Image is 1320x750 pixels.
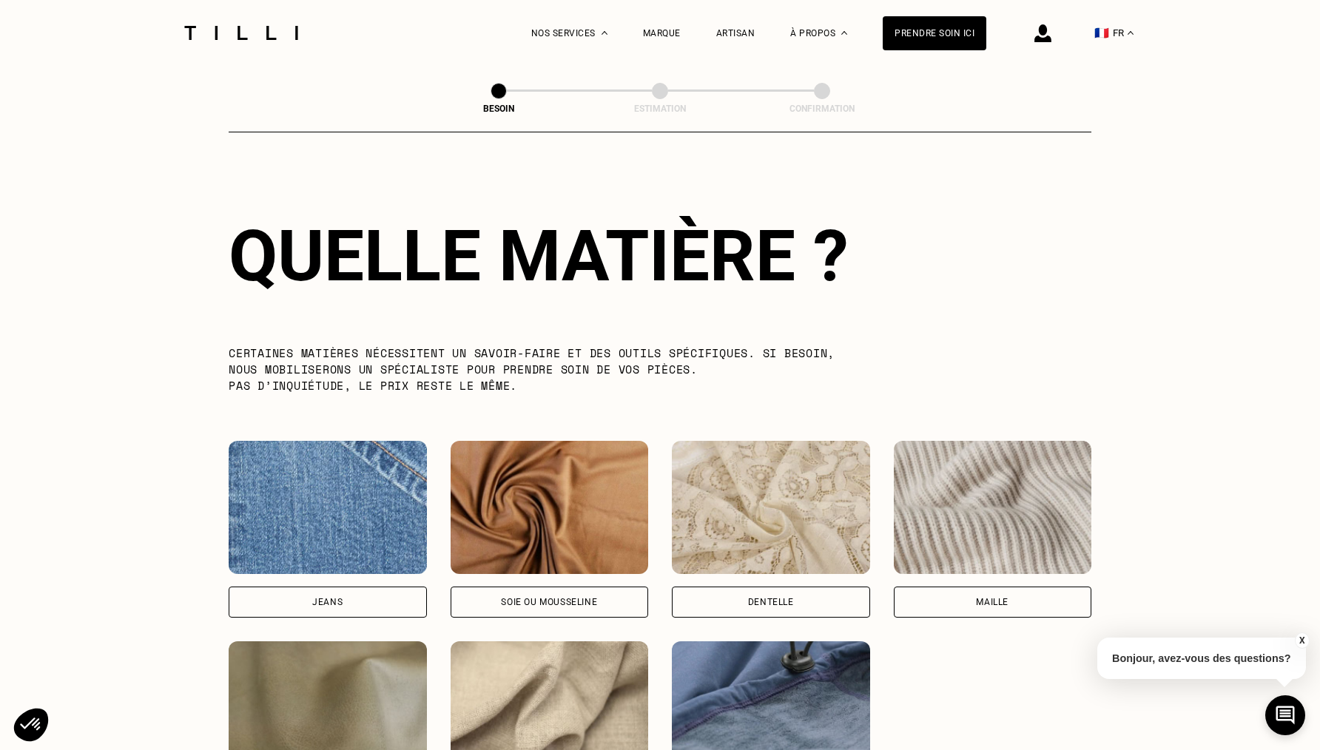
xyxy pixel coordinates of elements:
img: Menu déroulant [602,31,607,35]
div: Dentelle [748,598,794,607]
a: Marque [643,28,681,38]
button: X [1294,632,1309,649]
img: Menu déroulant à propos [841,31,847,35]
img: Tilli retouche vos vêtements en Maille [894,441,1092,574]
span: 🇫🇷 [1094,26,1109,40]
img: Logo du service de couturière Tilli [179,26,303,40]
img: Tilli retouche vos vêtements en Dentelle [672,441,870,574]
div: Quelle matière ? [229,214,1091,297]
img: Tilli retouche vos vêtements en Soie ou mousseline [451,441,649,574]
img: menu déroulant [1128,31,1134,35]
div: Besoin [425,104,573,114]
div: Maille [976,598,1008,607]
div: Jeans [312,598,343,607]
a: Prendre soin ici [883,16,986,50]
img: icône connexion [1034,24,1051,42]
div: Estimation [586,104,734,114]
p: Certaines matières nécessitent un savoir-faire et des outils spécifiques. Si besoin, nous mobilis... [229,345,866,393]
div: Confirmation [748,104,896,114]
div: Soie ou mousseline [501,598,597,607]
a: Artisan [716,28,755,38]
p: Bonjour, avez-vous des questions? [1097,638,1306,679]
img: Tilli retouche vos vêtements en Jeans [229,441,427,574]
